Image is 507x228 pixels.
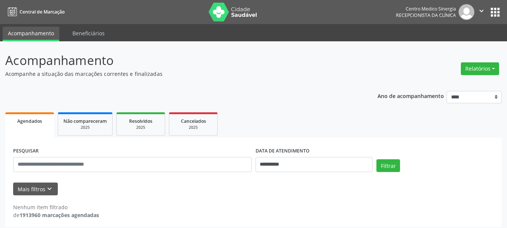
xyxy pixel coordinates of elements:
span: Não compareceram [63,118,107,124]
a: Acompanhamento [3,27,59,41]
i:  [477,7,486,15]
label: PESQUISAR [13,145,39,157]
img: img [459,4,474,20]
label: DATA DE ATENDIMENTO [256,145,310,157]
button:  [474,4,489,20]
button: Filtrar [376,159,400,172]
span: Central de Marcação [20,9,65,15]
div: 2025 [175,125,212,130]
button: Relatórios [461,62,499,75]
span: Resolvidos [129,118,152,124]
p: Acompanhamento [5,51,353,70]
span: Agendados [17,118,42,124]
i: keyboard_arrow_down [45,185,54,193]
p: Ano de acompanhamento [378,91,444,100]
p: Acompanhe a situação das marcações correntes e finalizadas [5,70,353,78]
div: Centro Medico Sinergia [396,6,456,12]
a: Beneficiários [67,27,110,40]
div: 2025 [122,125,159,130]
div: 2025 [63,125,107,130]
strong: 1913960 marcações agendadas [20,211,99,219]
span: Cancelados [181,118,206,124]
button: apps [489,6,502,19]
div: Nenhum item filtrado [13,203,99,211]
span: Recepcionista da clínica [396,12,456,18]
a: Central de Marcação [5,6,65,18]
div: de [13,211,99,219]
button: Mais filtroskeyboard_arrow_down [13,183,58,196]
